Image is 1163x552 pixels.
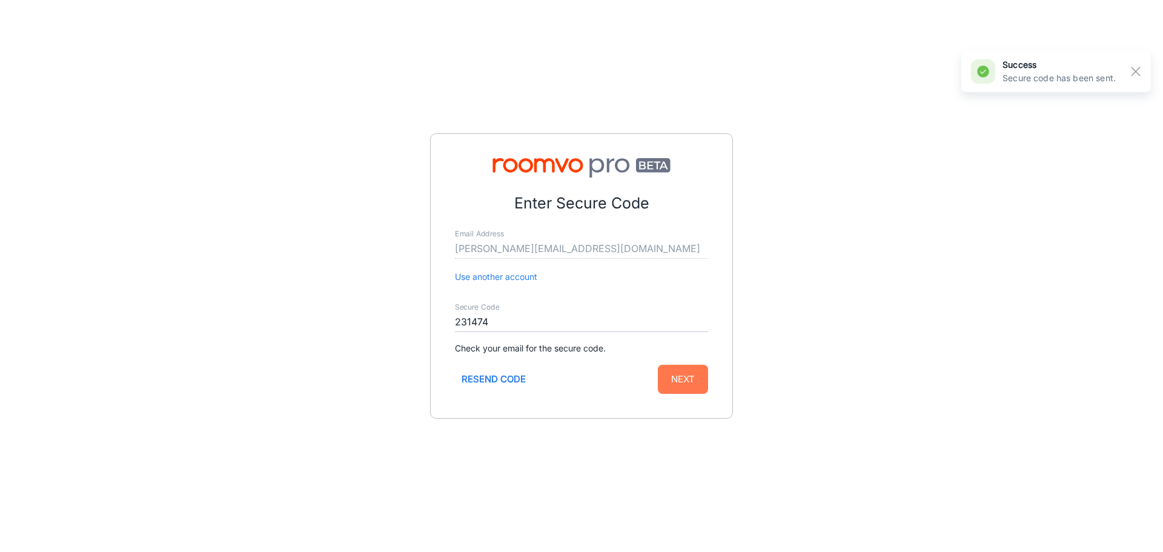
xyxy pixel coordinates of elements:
[455,313,708,332] input: Enter secure code
[455,229,504,239] label: Email Address
[455,270,537,284] button: Use another account
[1002,58,1116,71] h6: success
[1002,71,1116,85] p: Secure code has been sent.
[455,192,708,215] p: Enter Secure Code
[455,342,708,355] p: Check your email for the secure code.
[658,365,708,394] button: Next
[455,158,708,178] img: Roomvo PRO Beta
[455,365,532,394] button: Resend code
[455,302,500,313] label: Secure Code
[455,239,708,259] input: myname@example.com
